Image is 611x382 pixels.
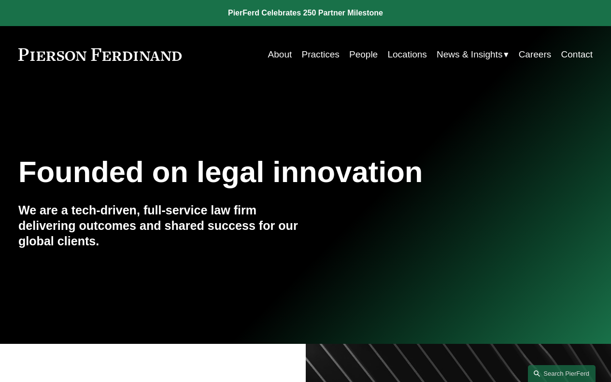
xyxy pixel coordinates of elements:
[349,45,378,64] a: People
[519,45,552,64] a: Careers
[18,155,497,189] h1: Founded on legal innovation
[528,365,596,382] a: Search this site
[268,45,292,64] a: About
[302,45,340,64] a: Practices
[437,45,509,64] a: folder dropdown
[18,203,306,249] h4: We are a tech-driven, full-service law firm delivering outcomes and shared success for our global...
[561,45,593,64] a: Contact
[387,45,426,64] a: Locations
[437,46,502,63] span: News & Insights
